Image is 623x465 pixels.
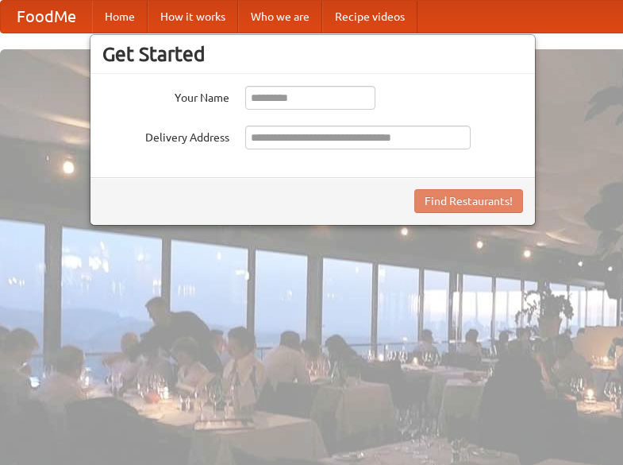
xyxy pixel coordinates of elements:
[148,1,238,33] a: How it works
[102,42,523,66] h3: Get Started
[92,1,148,33] a: Home
[1,1,92,33] a: FoodMe
[322,1,417,33] a: Recipe videos
[102,86,229,106] label: Your Name
[102,126,229,145] label: Delivery Address
[414,189,523,213] button: Find Restaurants!
[238,1,322,33] a: Who we are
